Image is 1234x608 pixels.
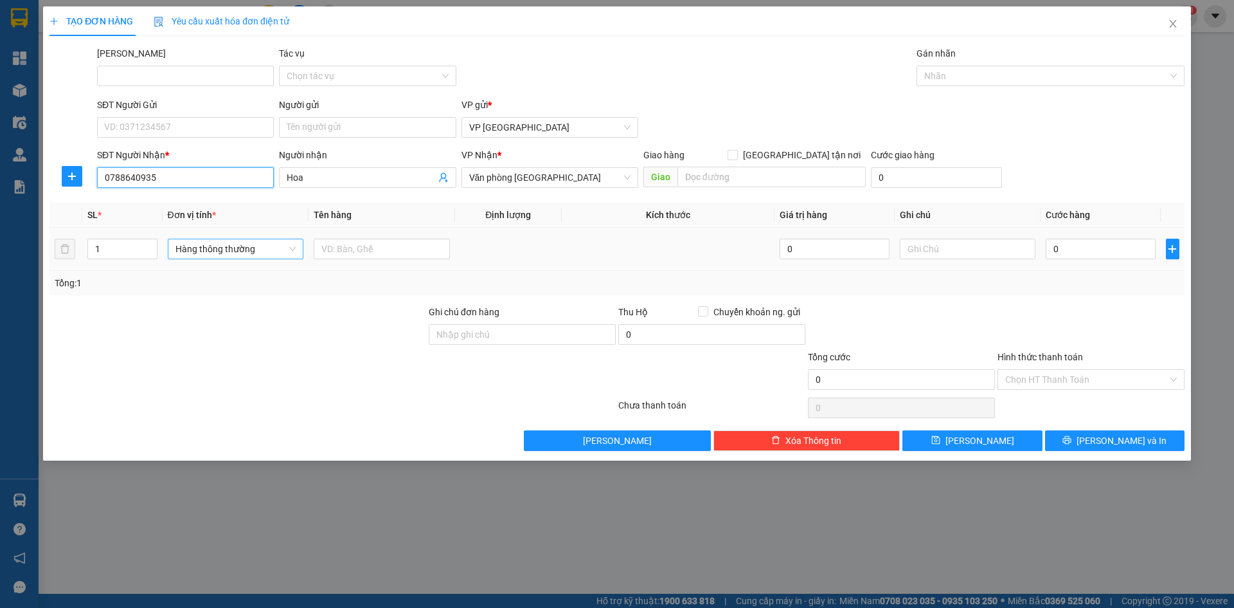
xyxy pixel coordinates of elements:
span: TẠO ĐƠN HÀNG [49,16,133,26]
span: plus [1167,244,1179,254]
div: Người gửi [279,98,456,112]
button: save[PERSON_NAME] [902,430,1042,451]
label: Gán nhãn [917,48,956,59]
div: Người nhận [279,148,456,162]
input: Cước giao hàng [871,167,1002,188]
div: SĐT Người Nhận [97,148,274,162]
button: delete [55,239,75,259]
input: Dọc đường [677,167,866,187]
span: plus [62,171,82,181]
button: plus [1166,239,1179,259]
img: icon [154,17,164,27]
span: [PERSON_NAME] [945,434,1014,448]
span: close [1168,19,1178,29]
input: Mã ĐH [97,66,274,86]
span: Xóa Thông tin [785,434,841,448]
span: [PERSON_NAME] và In [1077,434,1167,448]
span: Yêu cầu xuất hóa đơn điện tử [154,16,289,26]
span: VP Nhận [461,150,497,160]
span: Hàng thông thường [175,239,296,259]
div: VP gửi [461,98,638,112]
span: plus [49,17,58,26]
span: printer [1062,436,1071,446]
label: Tác vụ [279,48,305,59]
span: Kích thước [646,210,690,220]
span: delete [771,436,780,446]
span: Chuyển khoản ng. gửi [708,305,805,319]
span: Giao hàng [643,150,684,160]
label: Hình thức thanh toán [997,352,1083,362]
button: Close [1155,6,1191,42]
label: Ghi chú đơn hàng [429,307,499,317]
input: 0 [780,239,889,259]
span: Đơn vị tính [168,210,216,220]
div: Tổng: 1 [55,276,476,290]
span: Cước hàng [1046,210,1090,220]
span: Văn phòng Đà Nẵng [469,168,630,187]
span: [GEOGRAPHIC_DATA] tận nơi [738,148,866,162]
span: Tổng cước [808,352,850,362]
span: Tên hàng [314,210,352,220]
th: Ghi chú [895,203,1041,228]
input: Ghi chú đơn hàng [429,324,616,345]
span: user-add [438,172,449,183]
button: [PERSON_NAME] [524,430,711,451]
label: Mã ĐH [97,48,166,59]
span: Giao [643,167,677,187]
button: printer[PERSON_NAME] và In [1045,430,1185,451]
span: Định lượng [485,210,531,220]
span: VP Đà Lạt [469,118,630,137]
input: VD: Bàn, Ghế [314,239,450,259]
button: plus [62,166,82,187]
span: Giá trị hàng [780,210,827,220]
span: Thu Hộ [618,307,648,317]
span: SL [87,210,98,220]
input: Ghi Chú [900,239,1036,259]
span: [PERSON_NAME] [583,434,652,448]
div: Chưa thanh toán [617,398,807,421]
span: save [931,436,940,446]
div: SĐT Người Gửi [97,98,274,112]
label: Cước giao hàng [871,150,934,160]
button: deleteXóa Thông tin [713,430,900,451]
